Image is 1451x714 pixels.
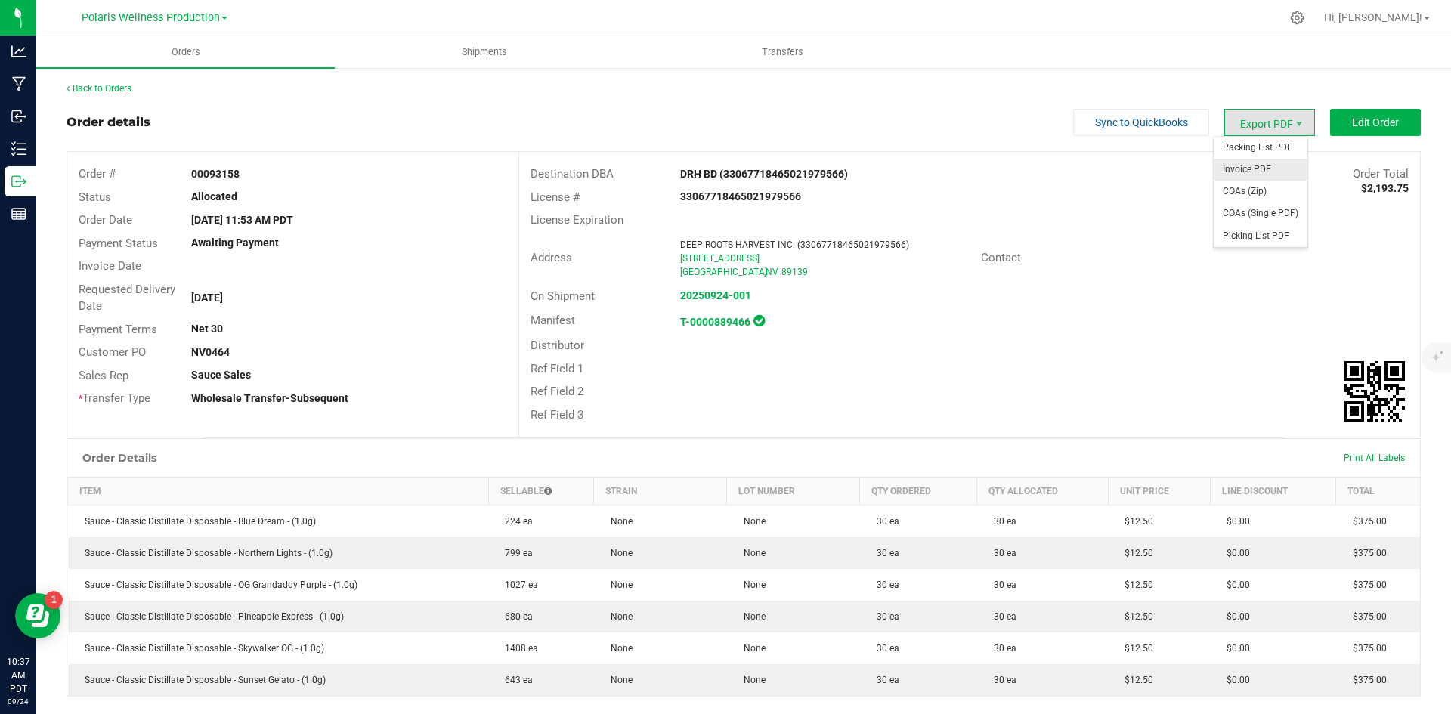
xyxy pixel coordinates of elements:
[680,253,760,264] span: [STREET_ADDRESS]
[603,548,633,558] span: None
[15,593,60,638] iframe: Resource center
[1345,580,1387,590] span: $375.00
[981,251,1021,264] span: Contact
[191,214,293,226] strong: [DATE] 11:53 AM PDT
[736,643,766,654] span: None
[869,611,899,622] span: 30 ea
[11,141,26,156] inline-svg: Inventory
[36,36,335,68] a: Orders
[11,76,26,91] inline-svg: Manufacturing
[1345,516,1387,527] span: $375.00
[1117,643,1153,654] span: $12.50
[531,362,583,376] span: Ref Field 1
[1324,11,1422,23] span: Hi, [PERSON_NAME]!
[869,580,899,590] span: 30 ea
[1214,225,1307,247] span: Picking List PDF
[191,292,223,304] strong: [DATE]
[594,478,727,505] th: Strain
[603,580,633,590] span: None
[79,190,111,204] span: Status
[1108,478,1210,505] th: Unit Price
[1219,643,1250,654] span: $0.00
[1353,167,1409,181] span: Order Total
[79,259,141,273] span: Invoice Date
[79,283,175,314] span: Requested Delivery Date
[1210,478,1335,505] th: Line Discount
[781,267,808,277] span: 89139
[79,323,157,336] span: Payment Terms
[741,45,824,59] span: Transfers
[986,611,1016,622] span: 30 ea
[1214,159,1307,181] span: Invoice PDF
[986,580,1016,590] span: 30 ea
[680,240,909,250] span: DEEP ROOTS HARVEST INC. (33067718465021979566)
[11,44,26,59] inline-svg: Analytics
[1117,548,1153,558] span: $12.50
[986,675,1016,685] span: 30 ea
[680,190,801,202] strong: 33067718465021979566
[488,478,593,505] th: Sellable
[531,385,583,398] span: Ref Field 2
[764,267,766,277] span: ,
[497,675,533,685] span: 643 ea
[766,267,778,277] span: NV
[7,696,29,707] p: 09/24
[531,314,575,327] span: Manifest
[1345,643,1387,654] span: $375.00
[1219,548,1250,558] span: $0.00
[68,478,489,505] th: Item
[1345,611,1387,622] span: $375.00
[736,548,766,558] span: None
[1214,202,1307,224] li: COAs (Single PDF)
[1214,137,1307,159] span: Packing List PDF
[11,109,26,124] inline-svg: Inbound
[1219,580,1250,590] span: $0.00
[1095,116,1188,128] span: Sync to QuickBooks
[82,11,220,24] span: Polaris Wellness Production
[1117,516,1153,527] span: $12.50
[986,643,1016,654] span: 30 ea
[680,316,750,328] strong: T-0000889466
[67,113,150,131] div: Order details
[1224,109,1315,136] li: Export PDF
[860,478,977,505] th: Qty Ordered
[531,213,623,227] span: License Expiration
[603,516,633,527] span: None
[680,267,767,277] span: [GEOGRAPHIC_DATA]
[1214,181,1307,202] li: COAs (Zip)
[1117,580,1153,590] span: $12.50
[82,452,156,464] h1: Order Details
[531,289,595,303] span: On Shipment
[736,516,766,527] span: None
[497,611,533,622] span: 680 ea
[736,611,766,622] span: None
[869,675,899,685] span: 30 ea
[497,516,533,527] span: 224 ea
[1117,675,1153,685] span: $12.50
[497,548,533,558] span: 799 ea
[79,369,128,382] span: Sales Rep
[191,346,230,358] strong: NV0464
[633,36,932,68] a: Transfers
[986,548,1016,558] span: 30 ea
[531,338,584,352] span: Distributor
[986,516,1016,527] span: 30 ea
[727,478,860,505] th: Lot Number
[1336,478,1420,505] th: Total
[1219,675,1250,685] span: $0.00
[603,643,633,654] span: None
[531,167,614,181] span: Destination DBA
[1330,109,1421,136] button: Edit Order
[7,655,29,696] p: 10:37 AM PDT
[77,548,333,558] span: Sauce - Classic Distillate Disposable - Northern Lights - (1.0g)
[603,611,633,622] span: None
[1288,11,1307,25] div: Manage settings
[335,36,633,68] a: Shipments
[151,45,221,59] span: Orders
[77,675,326,685] span: Sauce - Classic Distillate Disposable - Sunset Gelato - (1.0g)
[531,190,580,204] span: License #
[1345,675,1387,685] span: $375.00
[1117,611,1153,622] span: $12.50
[869,516,899,527] span: 30 ea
